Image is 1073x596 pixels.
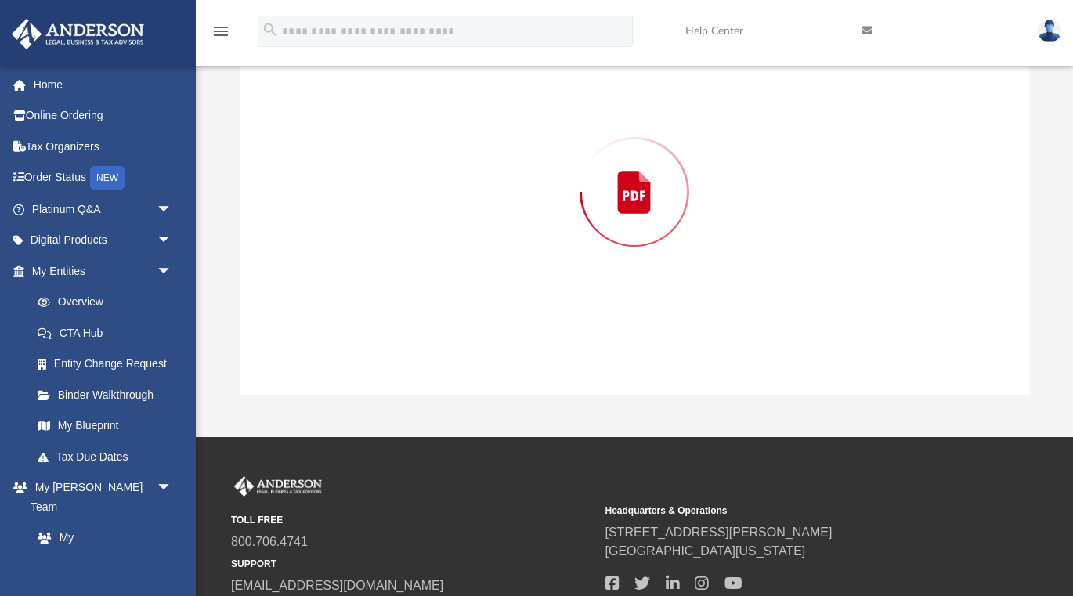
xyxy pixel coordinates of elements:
a: Tax Due Dates [22,441,196,472]
a: menu [211,30,230,41]
a: Platinum Q&Aarrow_drop_down [11,193,196,225]
small: Headquarters & Operations [605,504,969,518]
a: [GEOGRAPHIC_DATA][US_STATE] [605,544,806,558]
small: SUPPORT [231,557,594,571]
a: My [PERSON_NAME] Team [22,522,180,592]
a: Online Ordering [11,100,196,132]
a: Tax Organizers [11,131,196,162]
span: arrow_drop_down [157,472,188,504]
a: My [PERSON_NAME] Teamarrow_drop_down [11,472,188,522]
small: TOLL FREE [231,513,594,527]
a: [EMAIL_ADDRESS][DOMAIN_NAME] [231,579,443,592]
i: menu [211,22,230,41]
a: 800.706.4741 [231,535,308,548]
img: Anderson Advisors Platinum Portal [7,19,149,49]
a: Home [11,69,196,100]
span: arrow_drop_down [157,255,188,287]
i: search [262,21,279,38]
a: CTA Hub [22,317,196,349]
a: Order StatusNEW [11,162,196,194]
a: Digital Productsarrow_drop_down [11,225,196,256]
a: Binder Walkthrough [22,379,196,410]
a: My Blueprint [22,410,188,442]
a: Entity Change Request [22,349,196,380]
span: arrow_drop_down [157,193,188,226]
img: User Pic [1038,20,1061,42]
span: arrow_drop_down [157,225,188,257]
a: My Entitiesarrow_drop_down [11,255,196,287]
a: Overview [22,287,196,318]
img: Anderson Advisors Platinum Portal [231,476,325,497]
div: NEW [90,166,125,190]
a: [STREET_ADDRESS][PERSON_NAME] [605,526,833,539]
